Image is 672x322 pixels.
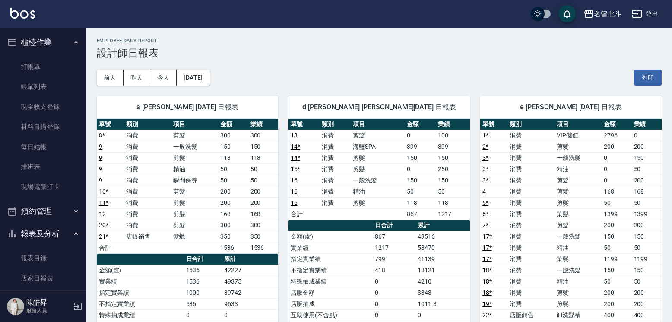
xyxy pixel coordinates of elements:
td: 特殊抽成業績 [288,276,373,287]
td: 消費 [320,152,351,163]
td: 150 [436,175,470,186]
td: 400 [632,309,662,321]
button: 前天 [97,70,124,86]
th: 單號 [288,119,320,130]
td: 消費 [507,186,555,197]
a: 店家日報表 [3,268,83,288]
a: 4 [482,188,486,195]
span: e [PERSON_NAME] [DATE] 日報表 [491,103,651,112]
td: 799 [373,253,415,265]
td: 118 [436,197,470,208]
td: 1399 [602,208,631,220]
button: 報表及分析 [3,223,83,245]
a: 16 [291,188,298,195]
td: 0 [632,130,662,141]
td: 49516 [415,231,470,242]
td: 867 [405,208,436,220]
th: 金額 [405,119,436,130]
td: 300 [248,130,278,141]
td: 200 [218,197,248,208]
td: 剪髮 [171,130,218,141]
td: 400 [602,309,631,321]
td: 41139 [415,253,470,265]
td: 168 [218,208,248,220]
td: 消費 [124,130,171,141]
td: 不指定實業績 [288,265,373,276]
td: 0 [373,276,415,287]
a: 現場電腦打卡 [3,177,83,197]
td: 消費 [124,152,171,163]
td: 50 [632,163,662,175]
td: 消費 [507,163,555,175]
td: 金額(虛) [288,231,373,242]
th: 金額 [218,119,248,130]
td: 消費 [320,175,351,186]
td: 精油 [171,163,218,175]
button: 預約管理 [3,200,83,223]
button: 列印 [634,70,662,86]
td: 消費 [507,253,555,265]
a: 16 [291,199,298,206]
td: 消費 [507,208,555,220]
td: 300 [248,220,278,231]
td: 消費 [320,130,351,141]
td: 350 [218,231,248,242]
td: 不指定實業績 [97,298,184,309]
td: 2796 [602,130,631,141]
td: 剪髮 [351,130,405,141]
th: 單號 [97,119,124,130]
a: 9 [99,166,102,172]
td: 200 [632,220,662,231]
a: 排班表 [3,157,83,177]
td: 150 [632,231,662,242]
th: 日合計 [373,220,415,231]
th: 類別 [507,119,555,130]
td: 剪髮 [555,298,602,309]
td: 消費 [507,287,555,298]
td: 0 [373,298,415,309]
td: 4210 [415,276,470,287]
td: 399 [436,141,470,152]
td: 200 [632,287,662,298]
td: 200 [632,298,662,309]
td: 300 [218,220,248,231]
td: 1199 [632,253,662,265]
a: 13 [291,132,298,139]
td: 消費 [124,163,171,175]
td: 特殊抽成業績 [97,309,184,321]
a: 報表目錄 [3,248,83,268]
td: 50 [632,242,662,253]
td: 168 [632,186,662,197]
td: 150 [632,152,662,163]
td: 0 [602,152,631,163]
td: 一般洗髮 [555,231,602,242]
td: 300 [218,130,248,141]
th: 項目 [555,119,602,130]
td: 消費 [507,130,555,141]
td: 100 [436,130,470,141]
td: 瞬間保養 [171,175,218,186]
table: a dense table [97,119,278,254]
p: 服務人員 [26,307,70,315]
td: 49375 [222,276,278,287]
td: 418 [373,265,415,276]
th: 金額 [602,119,631,130]
td: 消費 [507,276,555,287]
td: 150 [405,175,436,186]
td: 指定實業績 [288,253,373,265]
table: a dense table [288,119,470,220]
td: 消費 [320,197,351,208]
td: 合計 [288,208,320,220]
th: 類別 [124,119,171,130]
td: 150 [602,231,631,242]
button: 昨天 [124,70,150,86]
td: 消費 [507,298,555,309]
td: 一般洗髮 [351,175,405,186]
td: 9633 [222,298,278,309]
img: Person [7,298,24,315]
td: 消費 [124,197,171,208]
td: 剪髮 [351,163,405,175]
td: 精油 [555,163,602,175]
td: VIP儲值 [555,130,602,141]
td: 200 [602,220,631,231]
